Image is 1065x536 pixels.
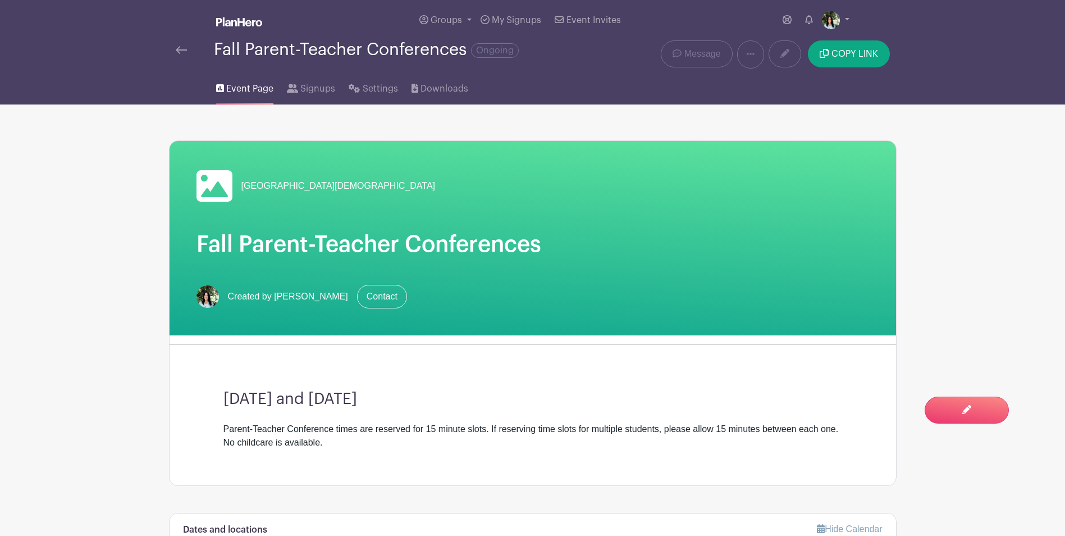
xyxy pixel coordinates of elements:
[471,43,519,58] span: Ongoing
[216,17,262,26] img: logo_white-6c42ec7e38ccf1d336a20a19083b03d10ae64f83f12c07503d8b9e83406b4c7d.svg
[228,290,348,303] span: Created by [PERSON_NAME]
[196,231,869,258] h1: Fall Parent-Teacher Conferences
[412,69,468,105] a: Downloads
[817,524,882,534] a: Hide Calendar
[661,40,732,67] a: Message
[420,82,468,96] span: Downloads
[431,16,462,25] span: Groups
[492,16,541,25] span: My Signups
[214,40,519,59] div: Fall Parent-Teacher Conferences
[287,69,335,105] a: Signups
[808,40,889,67] button: COPY LINK
[684,47,721,61] span: Message
[216,69,273,105] a: Event Page
[226,82,273,96] span: Event Page
[300,82,335,96] span: Signups
[357,285,407,308] a: Contact
[363,82,398,96] span: Settings
[223,390,842,409] h3: [DATE] and [DATE]
[831,49,878,58] span: COPY LINK
[176,46,187,54] img: back-arrow-29a5d9b10d5bd6ae65dc969a981735edf675c4d7a1fe02e03b50dbd4ba3cdb55.svg
[349,69,397,105] a: Settings
[196,285,219,308] img: ICS%20Faculty%20Staff%20Headshots%202024-2025-42.jpg
[566,16,621,25] span: Event Invites
[183,525,267,535] h6: Dates and locations
[241,179,436,193] span: [GEOGRAPHIC_DATA][DEMOGRAPHIC_DATA]
[822,11,840,29] img: ICS%20Faculty%20Staff%20Headshots%202024-2025-42.jpg
[223,423,842,449] div: Parent-Teacher Conference times are reserved for 15 minute slots. If reserving time slots for mul...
